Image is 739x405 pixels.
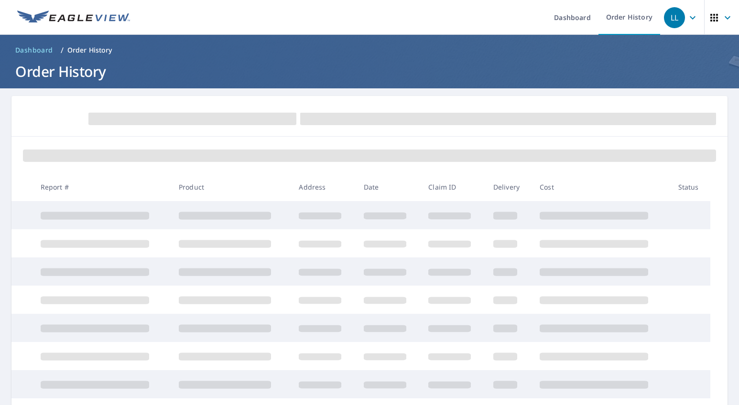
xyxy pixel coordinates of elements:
h1: Order History [11,62,728,81]
th: Address [291,173,356,201]
p: Order History [67,45,112,55]
th: Date [356,173,421,201]
a: Dashboard [11,43,57,58]
nav: breadcrumb [11,43,728,58]
li: / [61,44,64,56]
span: Dashboard [15,45,53,55]
th: Claim ID [421,173,485,201]
th: Report # [33,173,171,201]
th: Cost [532,173,670,201]
th: Status [671,173,711,201]
th: Product [171,173,291,201]
div: LL [664,7,685,28]
img: EV Logo [17,11,130,25]
th: Delivery [486,173,532,201]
